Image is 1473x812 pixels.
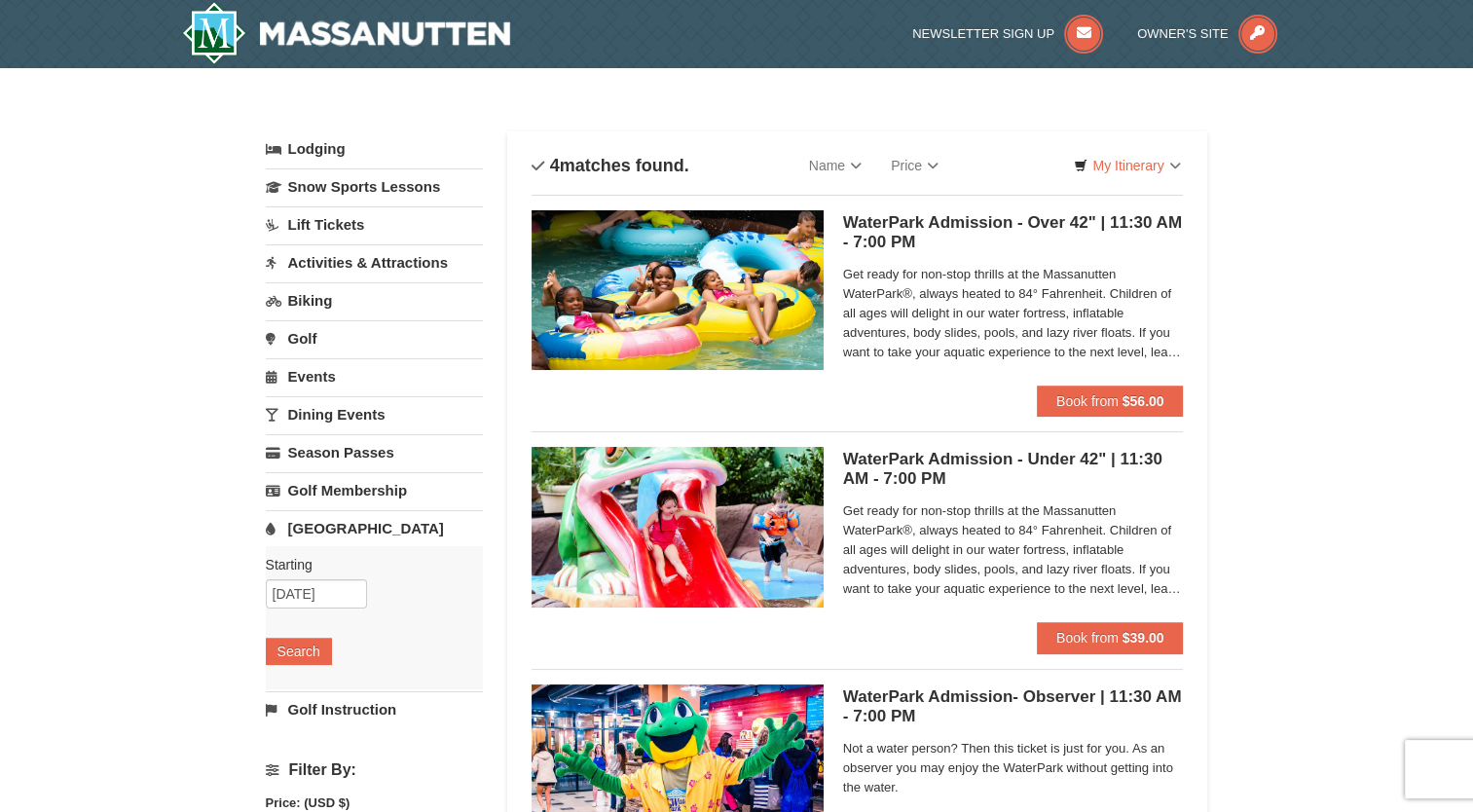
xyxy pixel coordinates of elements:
[266,510,483,546] a: [GEOGRAPHIC_DATA]
[1037,386,1184,417] button: Book from $56.00
[532,447,824,607] img: 6619917-1570-0b90b492.jpg
[550,156,560,175] span: 4
[843,687,1184,726] h5: WaterPark Admission- Observer | 11:30 AM - 7:00 PM
[843,501,1184,599] span: Get ready for non-stop thrills at the Massanutten WaterPark®, always heated to 84° Fahrenheit. Ch...
[843,739,1184,797] span: Not a water person? Then this ticket is just for you. As an observer you may enjoy the WaterPark ...
[266,168,483,204] a: Snow Sports Lessons
[532,156,689,175] h4: matches found.
[266,434,483,470] a: Season Passes
[266,795,350,810] strong: Price: (USD $)
[266,206,483,242] a: Lift Tickets
[1137,26,1277,41] a: Owner's Site
[266,244,483,280] a: Activities & Attractions
[843,213,1184,252] h5: WaterPark Admission - Over 42" | 11:30 AM - 7:00 PM
[876,146,953,185] a: Price
[266,691,483,727] a: Golf Instruction
[266,555,468,574] label: Starting
[1123,630,1164,646] strong: $39.00
[266,358,483,394] a: Events
[912,26,1103,41] a: Newsletter Sign Up
[1037,622,1184,653] button: Book from $39.00
[1056,630,1119,646] span: Book from
[266,761,483,779] h4: Filter By:
[182,2,511,64] img: Massanutten Resort Logo
[1061,151,1193,180] a: My Itinerary
[266,282,483,318] a: Biking
[182,2,511,64] a: Massanutten Resort
[843,265,1184,362] span: Get ready for non-stop thrills at the Massanutten WaterPark®, always heated to 84° Fahrenheit. Ch...
[266,638,332,665] button: Search
[266,472,483,508] a: Golf Membership
[843,450,1184,489] h5: WaterPark Admission - Under 42" | 11:30 AM - 7:00 PM
[266,131,483,166] a: Lodging
[1123,393,1164,409] strong: $56.00
[794,146,876,185] a: Name
[532,210,824,370] img: 6619917-1560-394ba125.jpg
[912,26,1054,41] span: Newsletter Sign Up
[266,320,483,356] a: Golf
[266,396,483,432] a: Dining Events
[1137,26,1229,41] span: Owner's Site
[1056,393,1119,409] span: Book from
